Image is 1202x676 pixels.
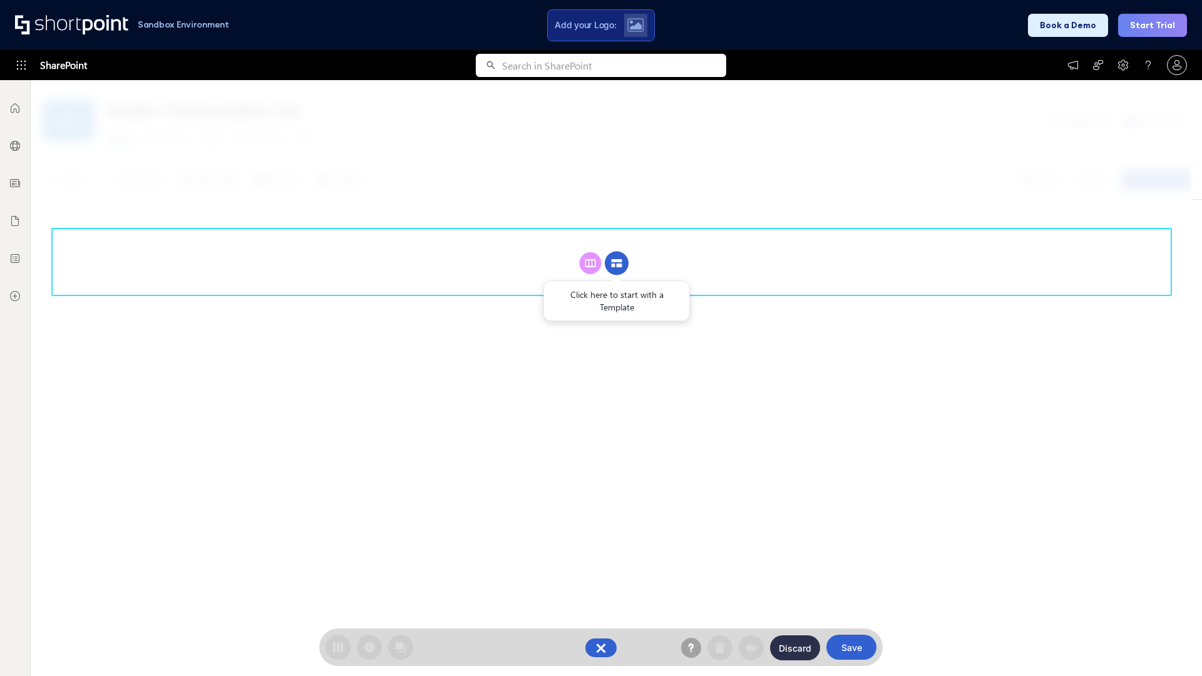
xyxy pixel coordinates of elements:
[1118,14,1187,37] button: Start Trial
[502,54,726,77] input: Search in SharePoint
[138,21,229,28] h1: Sandbox Environment
[770,635,820,660] button: Discard
[40,50,87,80] span: SharePoint
[627,18,644,32] img: Upload logo
[1028,14,1108,37] button: Book a Demo
[1139,616,1202,676] iframe: Chat Widget
[826,635,876,660] button: Save
[555,19,616,31] span: Add your Logo:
